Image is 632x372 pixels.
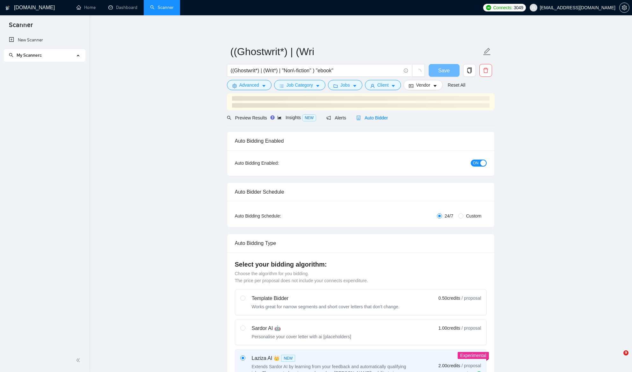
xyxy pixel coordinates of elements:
span: Client [377,82,389,89]
span: / proposal [461,362,481,369]
span: user [531,5,536,10]
button: setting [619,3,629,13]
button: settingAdvancedcaret-down [227,80,272,90]
div: Tooltip anchor [270,115,275,120]
div: Auto Bidding Enabled [235,132,487,150]
div: Personalise your cover letter with ai [placeholders] [252,333,351,340]
div: Template Bidder [252,295,400,302]
span: ON [473,160,479,167]
span: NEW [281,355,295,362]
span: folder [333,83,338,88]
img: upwork-logo.png [486,5,491,10]
span: Save [438,67,450,75]
span: 0.50 credits [439,295,460,302]
span: caret-down [352,83,357,88]
span: Insights [277,115,316,120]
span: copy [463,68,476,73]
span: setting [232,83,237,88]
div: Auto Bidding Enabled: [235,160,319,167]
input: Scanner name... [230,44,482,60]
span: Choose the algorithm for you bidding. The price per proposal does not include your connects expen... [235,271,368,283]
span: Alerts [326,115,346,120]
li: New Scanner [4,34,85,46]
h4: Select your bidding algorithm: [235,260,487,269]
span: Vendor [416,82,430,89]
button: barsJob Categorycaret-down [274,80,325,90]
span: 24/7 [442,212,456,219]
input: Search Freelance Jobs... [231,67,401,75]
span: idcard [409,83,413,88]
span: loading [416,69,421,75]
span: bars [280,83,284,88]
span: caret-down [316,83,320,88]
span: delete [480,68,492,73]
span: / proposal [461,325,481,331]
span: edit [483,47,491,56]
button: delete [479,64,492,77]
div: Sardor AI 🤖 [252,325,351,332]
a: setting [619,5,629,10]
span: area-chart [277,115,282,120]
a: New Scanner [9,34,80,46]
button: idcardVendorcaret-down [403,80,442,90]
span: Auto Bidder [356,115,388,120]
span: Scanner [4,20,38,34]
div: Laziza AI [252,354,411,362]
div: Auto Bidding Schedule: [235,212,319,219]
span: My Scanners [17,53,42,58]
span: Custom [463,212,484,219]
span: 1.00 credits [439,325,460,332]
a: searchScanner [150,5,174,10]
a: homeHome [76,5,96,10]
img: logo [5,3,10,13]
div: Auto Bidding Type [235,234,487,252]
span: caret-down [433,83,437,88]
span: notification [326,116,331,120]
span: 2.00 credits [439,362,460,369]
a: dashboardDashboard [108,5,137,10]
span: double-left [76,357,82,363]
span: 9 [623,350,628,355]
span: caret-down [391,83,396,88]
div: Auto Bidder Schedule [235,183,487,201]
span: Jobs [340,82,350,89]
span: Preview Results [227,115,267,120]
a: Reset All [448,82,465,89]
span: search [227,116,231,120]
span: NEW [302,114,316,121]
span: user [370,83,375,88]
span: Experimental [460,353,486,358]
div: Works great for narrow segments and short cover letters that don't change. [252,304,400,310]
span: My Scanners [9,53,42,58]
span: Advanced [239,82,259,89]
button: folderJobscaret-down [328,80,362,90]
span: / proposal [461,295,481,301]
span: caret-down [262,83,266,88]
span: info-circle [404,68,408,73]
span: Job Category [287,82,313,89]
span: 👑 [273,354,280,362]
button: Save [429,64,460,77]
span: 3049 [514,4,523,11]
button: userClientcaret-down [365,80,401,90]
iframe: Intercom live chat [610,350,626,366]
button: copy [463,64,476,77]
span: search [9,53,13,57]
span: Connects: [493,4,512,11]
span: robot [356,116,361,120]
